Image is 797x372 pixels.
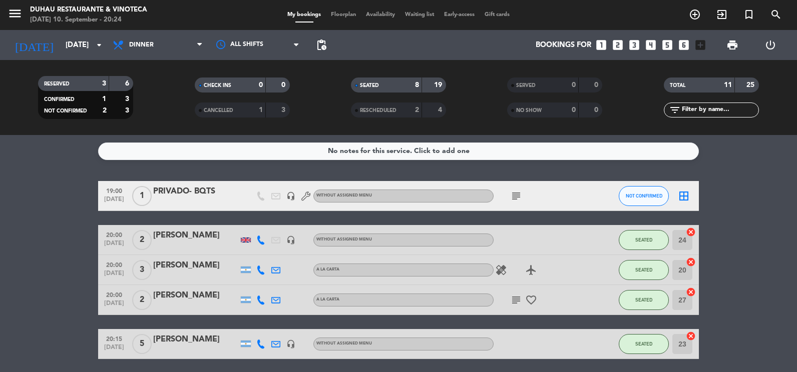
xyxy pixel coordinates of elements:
[259,81,263,88] strong: 0
[315,39,327,51] span: pending_actions
[686,227,696,237] i: cancel
[495,264,507,276] i: healing
[669,104,681,116] i: filter_list
[516,83,536,88] span: SERVED
[480,12,515,17] span: Gift cards
[439,12,480,17] span: Early-access
[132,260,152,280] span: 3
[125,107,131,114] strong: 3
[716,8,728,20] i: exit_to_app
[102,300,127,311] span: [DATE]
[44,108,87,113] span: NOT CONFIRMED
[635,297,652,302] span: SEATED
[686,331,696,341] i: cancel
[525,294,537,306] i: favorite_border
[132,290,152,310] span: 2
[30,15,147,25] div: [DATE] 10. September - 20:24
[572,81,576,88] strong: 0
[743,8,755,20] i: turned_in_not
[125,80,131,87] strong: 6
[204,108,233,113] span: CANCELLED
[619,334,669,354] button: SEATED
[102,228,127,240] span: 20:00
[415,81,419,88] strong: 8
[8,6,23,24] button: menu
[594,81,600,88] strong: 0
[125,95,131,102] strong: 3
[661,38,674,51] i: looks_5
[360,83,379,88] span: SEATED
[536,41,591,49] span: Bookings for
[316,267,339,271] span: A LA CARTA
[30,5,147,15] div: Duhau Restaurante & Vinoteca
[316,193,372,197] span: Without assigned menu
[153,259,238,272] div: [PERSON_NAME]
[129,41,154,48] span: Dinner
[619,290,669,310] button: SEATED
[611,38,624,51] i: looks_two
[93,39,105,51] i: arrow_drop_down
[102,332,127,344] span: 20:15
[681,104,758,115] input: Filter by name...
[726,39,738,51] span: print
[670,83,685,88] span: TOTAL
[724,81,732,88] strong: 11
[400,12,439,17] span: Waiting list
[132,186,152,206] span: 1
[644,38,657,51] i: looks_4
[8,34,61,56] i: [DATE]
[44,97,75,102] span: CONFIRMED
[281,106,287,113] strong: 3
[516,108,542,113] span: NO SHOW
[102,344,127,355] span: [DATE]
[595,38,608,51] i: looks_one
[286,339,295,348] i: headset_mic
[102,184,127,196] span: 19:00
[751,30,789,60] div: LOG OUT
[626,193,662,198] span: NOT CONFIRMED
[746,81,756,88] strong: 25
[635,267,652,272] span: SEATED
[572,106,576,113] strong: 0
[103,107,107,114] strong: 2
[619,260,669,280] button: SEATED
[8,6,23,21] i: menu
[44,81,70,86] span: RESERVED
[102,270,127,281] span: [DATE]
[316,237,372,241] span: Without assigned menu
[764,39,776,51] i: power_settings_new
[102,258,127,270] span: 20:00
[361,12,400,17] span: Availability
[153,289,238,302] div: [PERSON_NAME]
[525,264,537,276] i: airplanemode_active
[677,38,690,51] i: looks_6
[686,257,696,267] i: cancel
[619,186,669,206] button: NOT CONFIRMED
[102,240,127,251] span: [DATE]
[678,190,690,202] i: border_all
[628,38,641,51] i: looks_3
[259,106,263,113] strong: 1
[153,333,238,346] div: [PERSON_NAME]
[635,237,652,242] span: SEATED
[438,106,444,113] strong: 4
[510,190,522,202] i: subject
[689,8,701,20] i: add_circle_outline
[316,297,339,301] span: A LA CARTA
[316,341,372,345] span: Without assigned menu
[510,294,522,306] i: subject
[282,12,326,17] span: My bookings
[635,341,652,346] span: SEATED
[360,108,396,113] span: RESCHEDULED
[619,230,669,250] button: SEATED
[326,12,361,17] span: Floorplan
[328,145,470,157] div: No notes for this service. Click to add one
[594,106,600,113] strong: 0
[415,106,419,113] strong: 2
[281,81,287,88] strong: 0
[434,81,444,88] strong: 19
[286,191,295,200] i: headset_mic
[694,38,707,51] i: add_box
[132,334,152,354] span: 5
[132,230,152,250] span: 2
